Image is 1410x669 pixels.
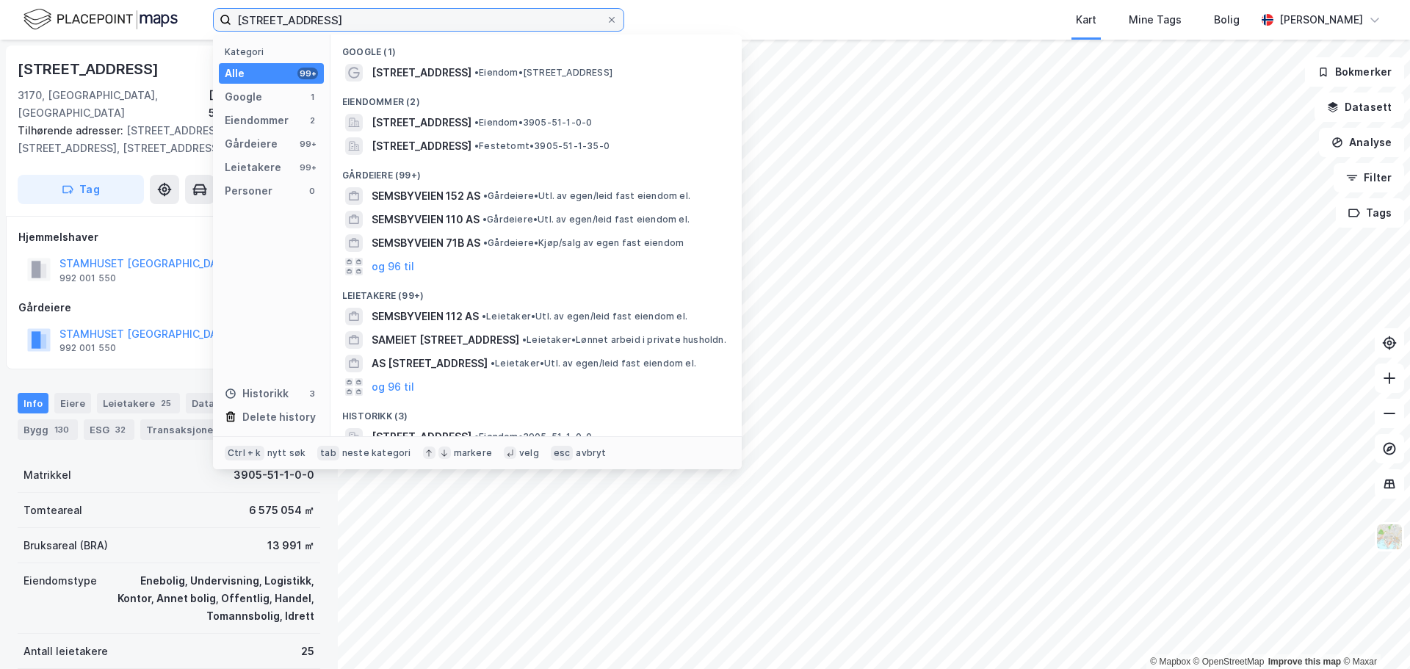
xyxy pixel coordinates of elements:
[454,447,492,459] div: markere
[474,140,479,151] span: •
[225,46,324,57] div: Kategori
[18,228,319,246] div: Hjemmelshaver
[317,446,339,460] div: tab
[1150,657,1190,667] a: Mapbox
[372,258,414,275] button: og 96 til
[474,67,612,79] span: Eiendom • [STREET_ADDRESS]
[372,137,471,155] span: [STREET_ADDRESS]
[1375,523,1403,551] img: Z
[483,237,684,249] span: Gårdeiere • Kjøp/salg av egen fast eiendom
[23,537,108,554] div: Bruksareal (BRA)
[18,122,308,157] div: [STREET_ADDRESS], [STREET_ADDRESS], [STREET_ADDRESS]
[474,140,610,152] span: Festetomt • 3905-51-1-35-0
[115,572,314,625] div: Enebolig, Undervisning, Logistikk, Kontor, Annet bolig, Offentlig, Handel, Tomannsbolig, Idrett
[372,234,480,252] span: SEMSBYVEIEN 71B AS
[225,446,264,460] div: Ctrl + k
[225,159,281,176] div: Leietakere
[306,185,318,197] div: 0
[372,211,480,228] span: SEMSBYVEIEN 110 AS
[1129,11,1182,29] div: Mine Tags
[372,355,488,372] span: AS [STREET_ADDRESS]
[1305,57,1404,87] button: Bokmerker
[1337,599,1410,669] div: Kontrollprogram for chat
[97,393,180,413] div: Leietakere
[372,114,471,131] span: [STREET_ADDRESS]
[1076,11,1096,29] div: Kart
[491,358,495,369] span: •
[18,57,162,81] div: [STREET_ADDRESS]
[306,115,318,126] div: 2
[297,68,318,79] div: 99+
[330,35,742,61] div: Google (1)
[483,190,690,202] span: Gårdeiere • Utl. av egen/leid fast eiendom el.
[330,158,742,184] div: Gårdeiere (99+)
[18,87,209,122] div: 3170, [GEOGRAPHIC_DATA], [GEOGRAPHIC_DATA]
[330,84,742,111] div: Eiendommer (2)
[23,7,178,32] img: logo.f888ab2527a4732fd821a326f86c7f29.svg
[225,182,272,200] div: Personer
[186,393,258,413] div: Datasett
[225,65,245,82] div: Alle
[225,88,262,106] div: Google
[51,422,72,437] div: 130
[225,385,289,402] div: Historikk
[59,272,116,284] div: 992 001 550
[482,311,687,322] span: Leietaker • Utl. av egen/leid fast eiendom el.
[576,447,606,459] div: avbryt
[372,308,479,325] span: SEMSBYVEIEN 112 AS
[225,112,289,129] div: Eiendommer
[1193,657,1265,667] a: OpenStreetMap
[522,334,527,345] span: •
[297,162,318,173] div: 99+
[249,502,314,519] div: 6 575 054 ㎡
[372,378,414,396] button: og 96 til
[267,447,306,459] div: nytt søk
[18,419,78,440] div: Bygg
[491,358,696,369] span: Leietaker • Utl. av egen/leid fast eiendom el.
[112,422,129,437] div: 32
[234,466,314,484] div: 3905-51-1-0-0
[474,117,592,129] span: Eiendom • 3905-51-1-0-0
[483,237,488,248] span: •
[1315,93,1404,122] button: Datasett
[1334,163,1404,192] button: Filter
[209,87,320,122] div: [GEOGRAPHIC_DATA], 51/1
[18,393,48,413] div: Info
[23,502,82,519] div: Tomteareal
[1214,11,1240,29] div: Bolig
[59,342,116,354] div: 992 001 550
[297,138,318,150] div: 99+
[158,396,174,411] div: 25
[482,214,690,225] span: Gårdeiere • Utl. av egen/leid fast eiendom el.
[551,446,574,460] div: esc
[18,124,126,137] span: Tilhørende adresser:
[54,393,91,413] div: Eiere
[1319,128,1404,157] button: Analyse
[1279,11,1363,29] div: [PERSON_NAME]
[1268,657,1341,667] a: Improve this map
[372,187,480,205] span: SEMSBYVEIEN 152 AS
[18,175,144,204] button: Tag
[474,431,479,442] span: •
[242,408,316,426] div: Delete history
[231,9,606,31] input: Søk på adresse, matrikkel, gårdeiere, leietakere eller personer
[330,278,742,305] div: Leietakere (99+)
[84,419,134,440] div: ESG
[301,643,314,660] div: 25
[140,419,247,440] div: Transaksjoner
[482,214,487,225] span: •
[23,466,71,484] div: Matrikkel
[1337,599,1410,669] iframe: Chat Widget
[267,537,314,554] div: 13 991 ㎡
[23,572,97,590] div: Eiendomstype
[482,311,486,322] span: •
[372,64,471,82] span: [STREET_ADDRESS]
[225,135,278,153] div: Gårdeiere
[306,388,318,399] div: 3
[474,117,479,128] span: •
[306,91,318,103] div: 1
[522,334,726,346] span: Leietaker • Lønnet arbeid i private husholdn.
[18,299,319,317] div: Gårdeiere
[372,428,471,446] span: [STREET_ADDRESS]
[474,431,592,443] span: Eiendom • 3905-51-1-0-0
